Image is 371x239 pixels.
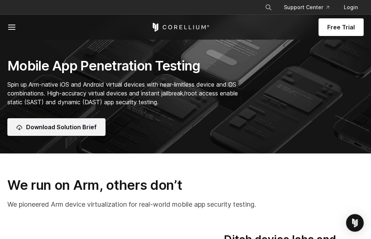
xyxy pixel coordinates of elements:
[7,199,364,209] p: We pioneered Arm device virtualization for real-world mobile app security testing.
[7,81,238,106] span: Spin up Arm-native iOS and Android virtual devices with near-limitless device and OS combinations...
[151,23,210,32] a: Corellium Home
[318,18,364,36] a: Free Trial
[259,1,364,14] div: Navigation Menu
[7,118,106,136] a: Download Solution Brief
[327,23,355,32] span: Free Trial
[7,177,364,193] h3: We run on Arm, others don’t
[7,58,240,74] h1: Mobile App Penetration Testing
[26,123,97,131] span: Download Solution Brief
[338,1,364,14] a: Login
[278,1,335,14] a: Support Center
[262,1,275,14] button: Search
[346,214,364,232] div: Open Intercom Messenger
